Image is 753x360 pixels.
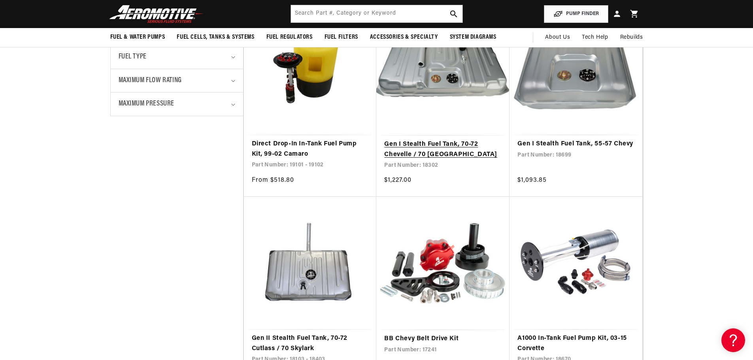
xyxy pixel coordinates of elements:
summary: Fuel Filters [319,28,364,47]
a: A1000 In-Tank Fuel Pump Kit, 03-15 Corvette [517,334,634,354]
summary: Fuel Cells, Tanks & Systems [171,28,260,47]
span: Rebuilds [620,33,643,42]
button: PUMP FINDER [544,5,608,23]
summary: Fuel Regulators [260,28,319,47]
span: Fuel Type [119,51,147,63]
span: Tech Help [582,33,608,42]
span: Maximum Pressure [119,98,175,110]
summary: System Diagrams [444,28,502,47]
a: Gen II Stealth Fuel Tank, 70-72 Cutlass / 70 Skylark [252,334,369,354]
a: Direct Drop-In In-Tank Fuel Pump Kit, 99-02 Camaro [252,139,369,159]
a: Gen I Stealth Fuel Tank, 70-72 Chevelle / 70 [GEOGRAPHIC_DATA] [384,139,502,160]
span: About Us [545,34,570,40]
summary: Accessories & Specialty [364,28,444,47]
a: Gen I Stealth Fuel Tank, 55-57 Chevy [517,139,634,149]
a: About Us [539,28,576,47]
input: Search by Part Number, Category or Keyword [291,5,462,23]
span: Accessories & Specialty [370,33,438,41]
summary: Rebuilds [614,28,649,47]
span: Fuel Cells, Tanks & Systems [177,33,254,41]
summary: Fuel & Water Pumps [104,28,171,47]
summary: Fuel Type (0 selected) [119,45,235,69]
a: BB Chevy Belt Drive Kit [384,334,502,344]
summary: Maximum Pressure (0 selected) [119,92,235,116]
span: System Diagrams [450,33,496,41]
summary: Maximum Flow Rating (0 selected) [119,69,235,92]
span: Fuel Filters [325,33,358,41]
summary: Tech Help [576,28,614,47]
span: Maximum Flow Rating [119,75,182,87]
button: search button [445,5,462,23]
span: Fuel & Water Pumps [110,33,165,41]
span: Fuel Regulators [266,33,313,41]
img: Aeromotive [107,5,206,23]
